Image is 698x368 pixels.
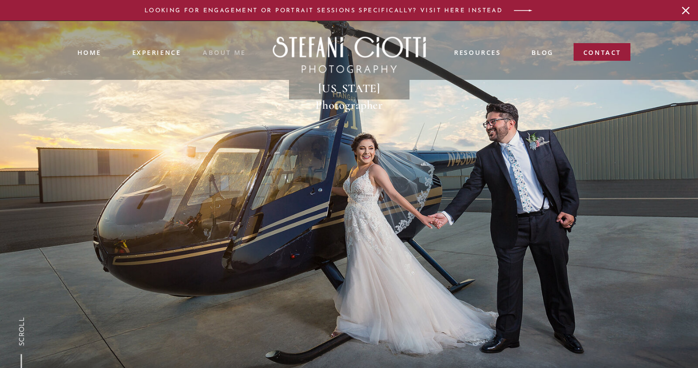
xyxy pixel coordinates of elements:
[454,48,502,59] a: resources
[203,48,246,56] a: ABOUT ME
[583,48,622,62] a: contact
[531,48,554,59] a: blog
[16,317,26,346] a: SCROLL
[295,80,404,98] h1: [US_STATE] Photographer
[77,48,101,57] a: Home
[132,48,181,55] a: experience
[143,6,505,14] a: LOOKING FOR ENGAGEMENT or PORTRAIT SESSIONS SPECIFICALLY? VISIT HERE INSTEAD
